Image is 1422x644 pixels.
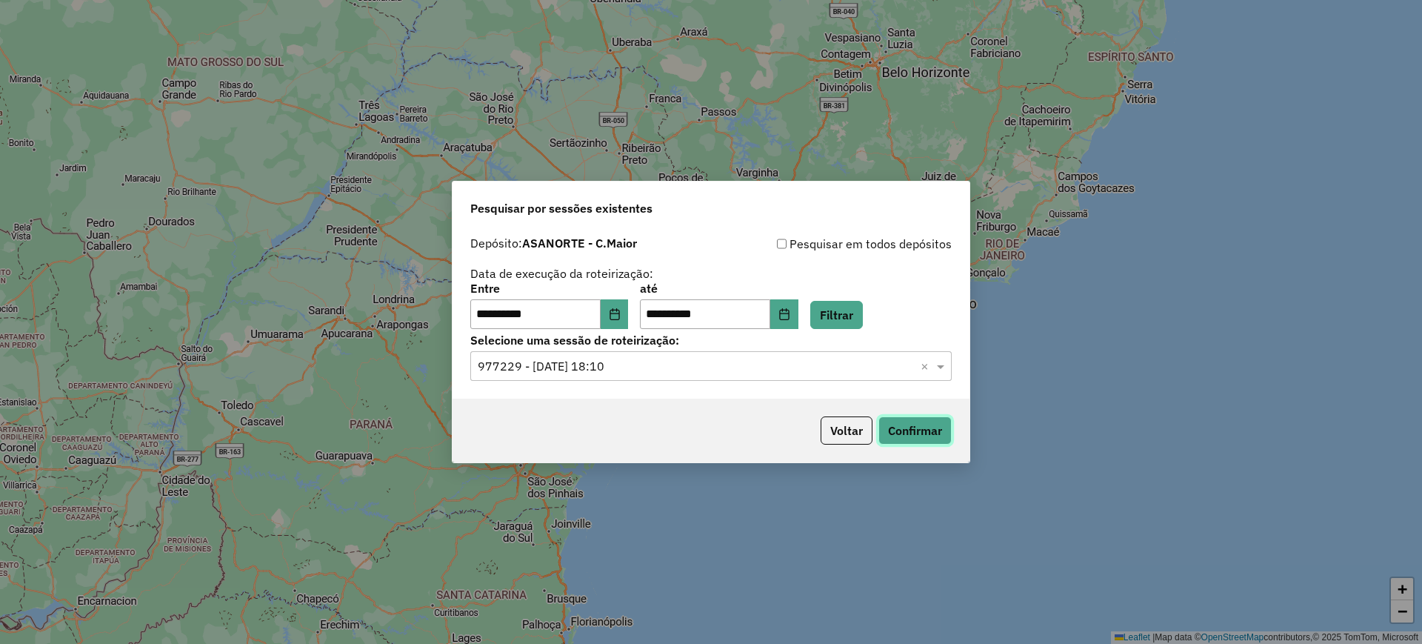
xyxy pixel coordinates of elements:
button: Filtrar [810,301,863,329]
label: Depósito: [470,234,637,252]
span: Clear all [921,357,933,375]
strong: ASANORTE - C.Maior [522,236,637,250]
label: Selecione uma sessão de roteirização: [470,331,952,349]
button: Confirmar [878,416,952,445]
label: até [640,279,798,297]
label: Entre [470,279,628,297]
span: Pesquisar por sessões existentes [470,199,652,217]
button: Choose Date [770,299,798,329]
div: Pesquisar em todos depósitos [711,235,952,253]
button: Choose Date [601,299,629,329]
label: Data de execução da roteirização: [470,265,653,282]
button: Voltar [821,416,872,445]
